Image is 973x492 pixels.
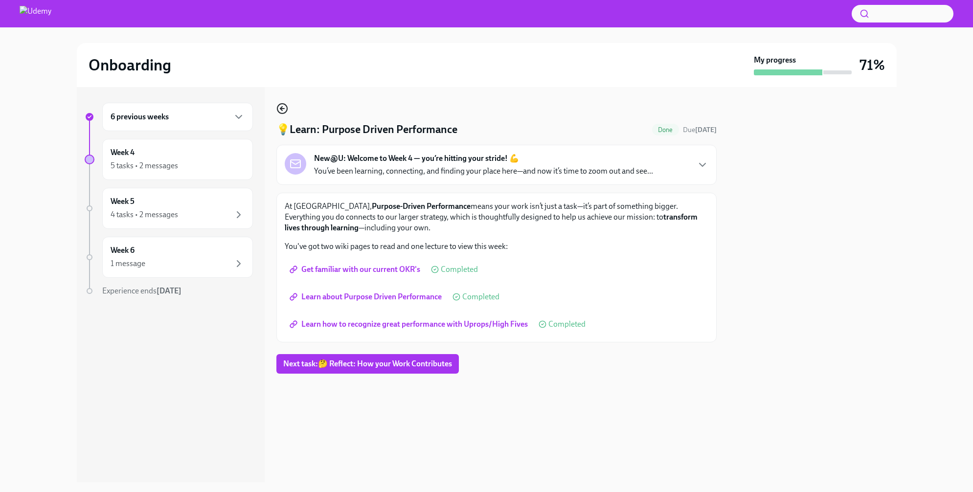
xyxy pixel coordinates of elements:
[111,147,135,158] h6: Week 4
[85,188,253,229] a: Week 54 tasks • 2 messages
[285,260,427,279] a: Get familiar with our current OKR's
[111,245,135,256] h6: Week 6
[85,139,253,180] a: Week 45 tasks • 2 messages
[283,359,452,369] span: Next task : 🤔 Reflect: How your Work Contributes
[292,292,442,302] span: Learn about Purpose Driven Performance
[441,266,478,273] span: Completed
[683,125,717,134] span: October 4th, 2025 11:00
[292,265,420,274] span: Get familiar with our current OKR's
[85,237,253,278] a: Week 61 message
[20,6,51,22] img: Udemy
[111,209,178,220] div: 4 tasks • 2 messages
[652,126,679,134] span: Done
[102,286,181,295] span: Experience ends
[860,56,885,74] h3: 71%
[102,103,253,131] div: 6 previous weeks
[111,258,145,269] div: 1 message
[111,112,169,122] h6: 6 previous weeks
[372,201,471,211] strong: Purpose-Driven Performance
[111,160,178,171] div: 5 tasks • 2 messages
[285,241,708,252] p: You've got two wiki pages to read and one lecture to view this week:
[276,354,459,374] button: Next task:🤔 Reflect: How your Work Contributes
[314,153,519,164] strong: New@U: Welcome to Week 4 — you’re hitting your stride! 💪
[111,196,135,207] h6: Week 5
[285,287,449,307] a: Learn about Purpose Driven Performance
[157,286,181,295] strong: [DATE]
[276,122,457,137] h4: 💡Learn: Purpose Driven Performance
[285,201,708,233] p: At [GEOGRAPHIC_DATA], means your work isn’t just a task—it’s part of something bigger. Everything...
[285,314,535,334] a: Learn how to recognize great performance with Uprops/High Fives
[754,55,796,66] strong: My progress
[314,166,653,177] p: You’ve been learning, connecting, and finding your place here—and now it’s time to zoom out and s...
[683,126,717,134] span: Due
[292,319,528,329] span: Learn how to recognize great performance with Uprops/High Fives
[462,293,499,301] span: Completed
[695,126,717,134] strong: [DATE]
[89,55,171,75] h2: Onboarding
[548,320,586,328] span: Completed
